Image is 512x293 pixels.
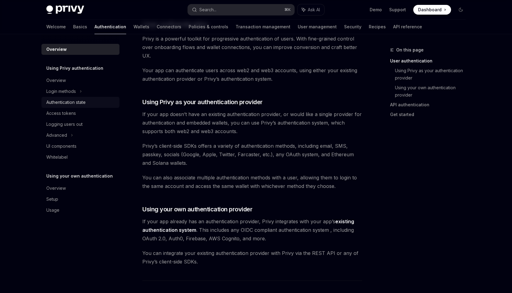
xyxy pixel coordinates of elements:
[413,5,451,15] a: Dashboard
[41,119,119,130] a: Logging users out
[298,19,337,34] a: User management
[389,7,406,13] a: Support
[41,141,119,152] a: UI components
[41,205,119,216] a: Usage
[418,7,442,13] span: Dashboard
[297,4,324,15] button: Ask AI
[41,194,119,205] a: Setup
[46,172,113,180] h5: Using your own authentication
[142,142,362,167] span: Privy’s client-side SDKs offers a variety of authentication methods, including email, SMS, passke...
[390,100,471,110] a: API authentication
[46,19,66,34] a: Welcome
[46,207,59,214] div: Usage
[390,110,471,119] a: Get started
[369,19,386,34] a: Recipes
[46,77,66,84] div: Overview
[188,4,294,15] button: Search...⌘K
[46,132,67,139] div: Advanced
[142,66,362,83] span: Your app can authenticate users across web2 and web3 accounts, using either your existing authent...
[46,185,66,192] div: Overview
[142,34,362,60] span: Privy is a powerful toolkit for progressive authentication of users. With fine-grained control ov...
[46,99,86,106] div: Authentication state
[41,183,119,194] a: Overview
[46,143,76,150] div: UI components
[46,196,58,203] div: Setup
[41,44,119,55] a: Overview
[142,110,362,136] span: If your app doesn’t have an existing authentication provider, or would like a single provider for...
[395,83,471,100] a: Using your own authentication provider
[142,173,362,190] span: You can also associate multiple authentication methods with a user, allowing them to login to the...
[41,75,119,86] a: Overview
[189,19,228,34] a: Policies & controls
[73,19,87,34] a: Basics
[46,154,68,161] div: Whitelabel
[142,205,252,214] span: Using your own authentication provider
[199,6,216,13] div: Search...
[41,152,119,163] a: Whitelabel
[46,121,83,128] div: Logging users out
[308,7,320,13] span: Ask AI
[142,98,263,106] span: Using Privy as your authentication provider
[46,110,76,117] div: Access tokens
[94,19,126,34] a: Authentication
[393,19,422,34] a: API reference
[41,97,119,108] a: Authentication state
[41,108,119,119] a: Access tokens
[396,46,424,54] span: On this page
[456,5,466,15] button: Toggle dark mode
[46,88,76,95] div: Login methods
[46,65,103,72] h5: Using Privy authentication
[395,66,471,83] a: Using Privy as your authentication provider
[344,19,361,34] a: Security
[236,19,290,34] a: Transaction management
[157,19,181,34] a: Connectors
[46,5,84,14] img: dark logo
[284,7,291,12] span: ⌘ K
[390,56,471,66] a: User authentication
[142,217,362,243] span: If your app already has an authentication provider, Privy integrates with your app’s . This inclu...
[46,46,67,53] div: Overview
[370,7,382,13] a: Demo
[142,249,362,266] span: You can integrate your existing authentication provider with Privy via the REST API or any of Pri...
[133,19,149,34] a: Wallets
